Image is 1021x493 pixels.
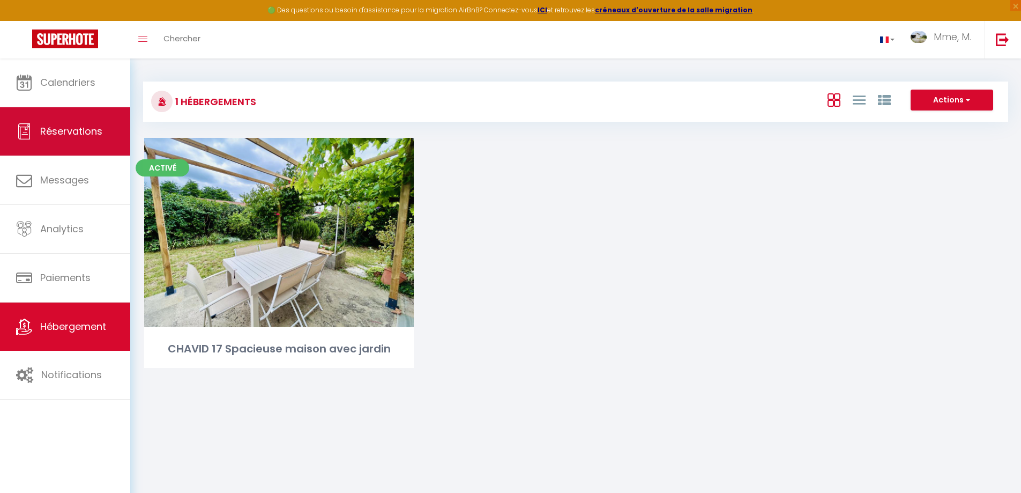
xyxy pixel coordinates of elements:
[911,90,993,111] button: Actions
[40,76,95,89] span: Calendriers
[878,91,891,108] a: Vue par Groupe
[163,33,200,44] span: Chercher
[41,368,102,381] span: Notifications
[40,222,84,236] span: Analytics
[903,21,985,58] a: ... Mme, M.
[144,341,414,357] div: CHAVID 17 Spacieuse maison avec jardin
[40,124,102,138] span: Réservations
[32,30,98,48] img: Super Booking
[934,30,971,43] span: Mme, M.
[853,91,866,108] a: Vue en Liste
[155,21,208,58] a: Chercher
[595,5,752,14] a: créneaux d'ouverture de la salle migration
[40,271,91,284] span: Paiements
[40,173,89,187] span: Messages
[828,91,840,108] a: Vue en Box
[996,33,1009,46] img: logout
[136,159,189,176] span: Activé
[173,90,256,114] h3: 1 Hébergements
[911,31,927,43] img: ...
[40,320,106,333] span: Hébergement
[538,5,547,14] a: ICI
[9,4,41,36] button: Ouvrir le widget de chat LiveChat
